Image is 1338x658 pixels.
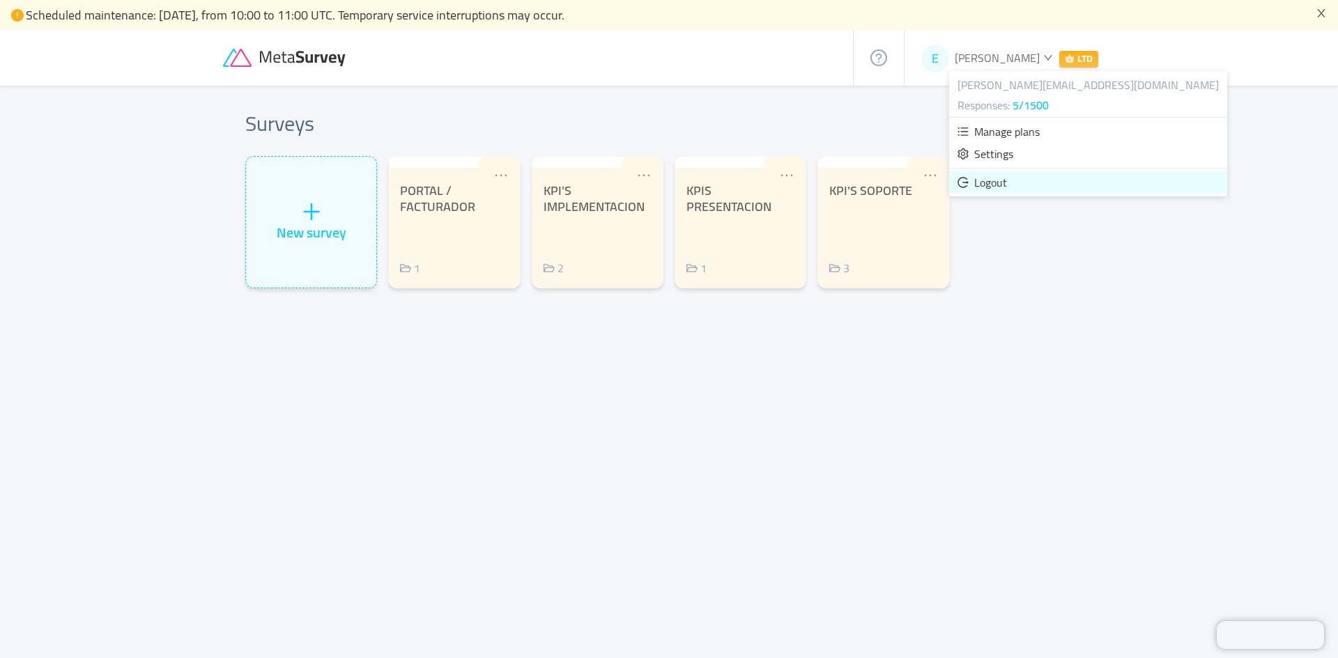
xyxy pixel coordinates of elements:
[700,258,707,279] span: 1
[958,95,1010,116] span: Responses:
[1316,8,1327,19] i: icon: close
[400,263,411,274] i: icon: folder-open
[493,168,509,183] i: icon: ellipsis
[636,168,652,183] i: icon: ellipsis
[400,183,508,214] div: PORTAL / FACTURADOR
[544,183,652,214] div: KPI'S IMPLEMENTACION
[829,263,840,274] i: icon: folder-open
[932,45,939,72] span: E
[974,143,1013,164] span: Settings
[686,263,698,274] i: icon: folder-open
[675,156,806,288] a: KPIS PRESENTACIONicon: folder-open1
[301,201,322,222] i: icon: plus
[829,183,937,199] div: KPI'S SOPORTE
[958,77,1219,93] div: [PERSON_NAME][EMAIL_ADDRESS][DOMAIN_NAME]
[958,148,969,159] i: icon: setting
[245,108,314,139] h2: Surveys
[870,49,887,66] i: icon: question-circle
[1043,53,1052,62] i: icon: down
[974,172,1007,193] span: Logout
[974,121,1040,142] span: Manage plans
[26,3,564,26] span: Scheduled maintenance: [DATE], from 10:00 to 11:00 UTC. Temporary service interruptions may occur.
[532,156,663,288] a: KPI'S IMPLEMENTACIONicon: folder-open2
[414,258,420,279] span: 1
[388,156,520,288] a: PORTAL / FACTURADORicon: folder-open1
[958,177,969,188] i: icon: logout
[277,222,346,243] div: New survey
[1065,54,1075,63] i: icon: crown
[1013,95,1049,116] span: 5/1500
[923,168,938,183] i: icon: ellipsis
[958,126,969,137] i: icon: unordered-list
[955,47,1040,68] span: [PERSON_NAME]
[949,120,1227,143] a: icon: unordered-listManage plans
[11,9,24,22] i: icon: exclamation-circle
[245,156,377,288] div: icon: plusNew survey
[817,156,949,288] a: KPI'S SOPORTEicon: folder-open3
[544,263,555,274] i: icon: folder-open
[1316,6,1327,21] button: icon: close
[1059,51,1098,68] span: LTD
[1217,621,1324,649] iframe: Chatra live chat
[686,183,794,214] div: KPIS PRESENTACION
[557,258,564,279] span: 2
[779,168,794,183] i: icon: ellipsis
[949,143,1227,165] a: icon: settingSettings
[843,258,849,279] span: 3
